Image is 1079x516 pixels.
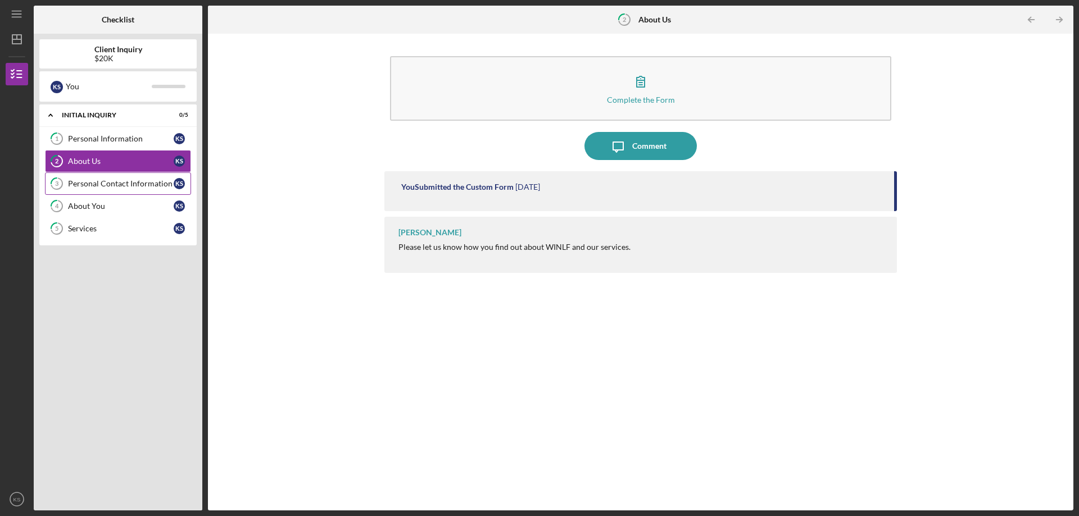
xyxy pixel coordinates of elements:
tspan: 4 [55,203,59,210]
div: Please let us know how you find out about WINLF and our services. [398,243,631,252]
div: K S [51,81,63,93]
div: $20K [94,54,142,63]
div: 0 / 5 [168,112,188,118]
time: 2025-09-02 20:23 [515,182,540,191]
div: Services [68,224,174,233]
div: Comment [632,132,667,160]
div: [PERSON_NAME] [398,228,461,237]
div: K S [174,200,185,212]
div: K S [174,178,185,189]
button: Complete the Form [390,56,891,121]
div: Personal Information [68,134,174,143]
div: You Submitted the Custom Form [401,182,514,191]
button: Comment [584,132,697,160]
button: KS [6,488,28,510]
div: K S [174,223,185,234]
div: Complete the Form [607,95,675,104]
b: Client Inquiry [94,45,142,54]
div: You [66,77,152,96]
tspan: 3 [55,180,58,188]
div: Personal Contact Information [68,179,174,188]
div: K S [174,133,185,144]
a: 2About UsKS [45,150,191,172]
a: 1Personal InformationKS [45,127,191,150]
tspan: 2 [623,16,626,23]
div: K S [174,156,185,167]
a: 5ServicesKS [45,217,191,240]
div: Initial Inquiry [62,112,160,118]
a: 3Personal Contact InformationKS [45,172,191,195]
a: 4About YouKS [45,195,191,217]
b: About Us [638,15,671,24]
b: Checklist [102,15,134,24]
tspan: 2 [55,158,58,165]
tspan: 5 [55,225,58,232]
text: KS [13,496,21,503]
tspan: 1 [55,135,58,143]
div: About Us [68,157,174,166]
div: About You [68,202,174,211]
